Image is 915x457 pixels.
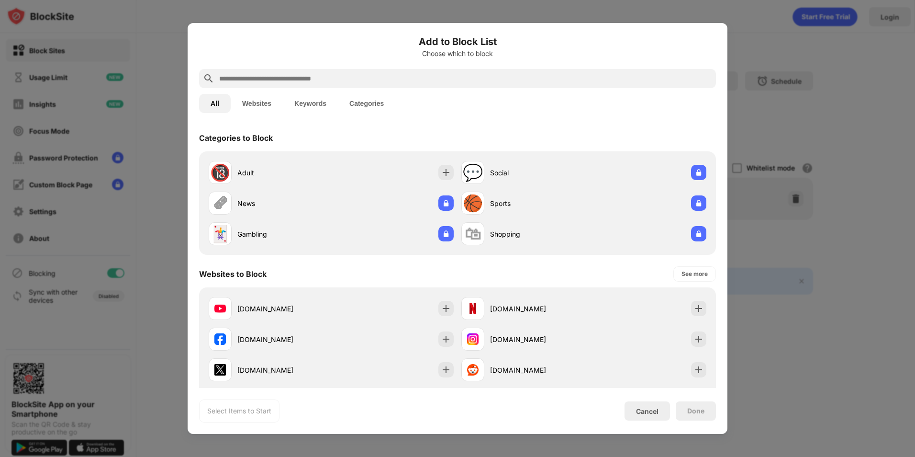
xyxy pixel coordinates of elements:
div: Select Items to Start [207,406,271,416]
h6: Add to Block List [199,34,716,49]
button: Websites [231,94,283,113]
div: [DOMAIN_NAME] [490,365,584,375]
img: search.svg [203,73,214,84]
img: favicons [214,333,226,345]
img: favicons [467,364,479,376]
div: Choose which to block [199,50,716,57]
div: Websites to Block [199,269,267,279]
div: Done [687,407,704,415]
img: favicons [214,364,226,376]
div: See more [681,269,708,279]
div: [DOMAIN_NAME] [237,334,331,344]
img: favicons [467,333,479,345]
div: [DOMAIN_NAME] [490,304,584,314]
div: Sports [490,198,584,208]
div: Cancel [636,407,658,415]
div: Categories to Block [199,133,273,143]
button: Keywords [283,94,338,113]
button: All [199,94,231,113]
div: [DOMAIN_NAME] [237,304,331,314]
div: 💬 [463,163,483,183]
div: 🔞 [210,163,230,183]
div: Gambling [237,229,331,239]
div: [DOMAIN_NAME] [237,365,331,375]
img: favicons [467,303,479,314]
div: Shopping [490,229,584,239]
div: News [237,198,331,208]
div: Adult [237,168,331,178]
button: Categories [338,94,395,113]
div: 🏀 [463,194,483,213]
div: 🗞 [212,194,228,213]
div: 🃏 [210,224,230,244]
img: favicons [214,303,226,314]
div: Social [490,168,584,178]
div: 🛍 [465,224,481,244]
div: [DOMAIN_NAME] [490,334,584,344]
